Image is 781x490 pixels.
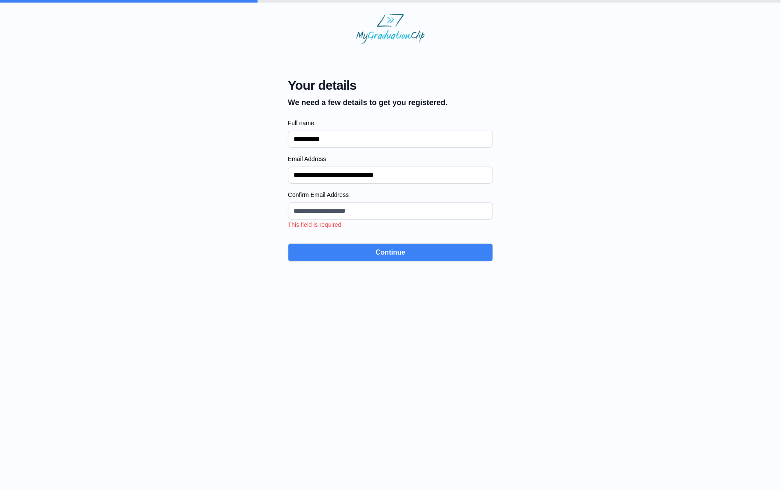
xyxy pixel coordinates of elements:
label: Confirm Email Address [288,191,493,199]
button: Continue [288,244,493,261]
span: This field is required [288,221,341,228]
img: MyGraduationClip [356,14,425,44]
span: Your details [288,78,448,93]
p: We need a few details to get you registered. [288,97,448,109]
label: Full name [288,119,493,127]
label: Email Address [288,155,493,163]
